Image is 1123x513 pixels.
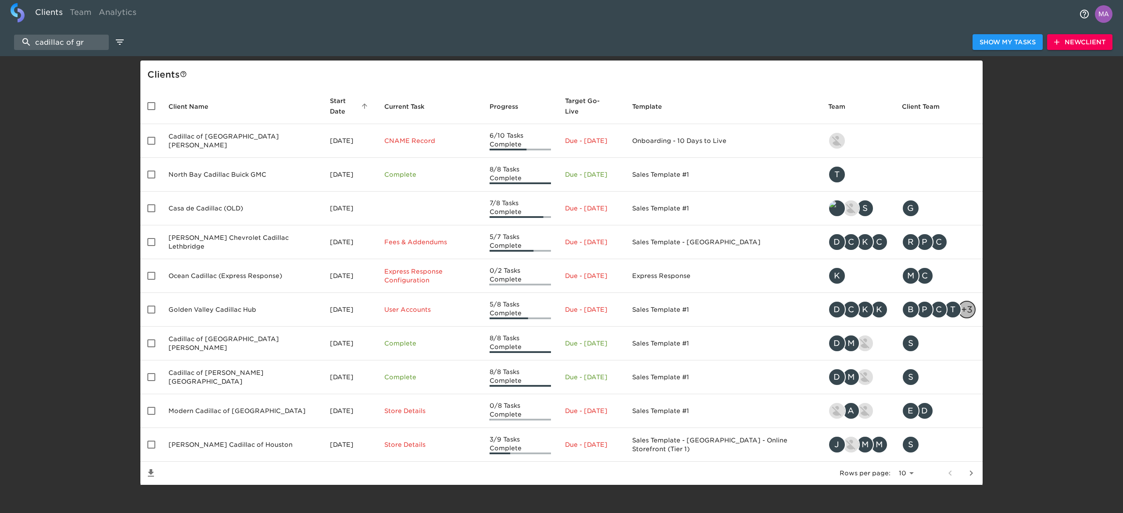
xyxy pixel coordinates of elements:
span: This is the next Task in this Hub that should be completed [384,101,425,112]
p: Fees & Addendums [384,238,476,246]
p: Due - [DATE] [565,305,618,314]
div: T [944,301,962,318]
button: next page [961,463,982,484]
td: Express Response [625,259,821,293]
img: logo [11,3,25,22]
td: [DATE] [323,360,377,394]
div: D [916,402,933,420]
div: J [828,436,846,453]
td: [DATE] [323,293,377,327]
p: Due - [DATE] [565,238,618,246]
td: Ocean Cadillac (Express Response) [161,259,323,293]
div: T [828,166,846,183]
span: Template [632,101,673,112]
div: efloropoulos@modernauto.com, dgregory@modernauto.com [902,402,976,420]
td: 0/2 Tasks Complete [483,259,558,293]
td: 6/10 Tasks Complete [483,124,558,158]
td: 0/8 Tasks Complete [483,394,558,428]
img: kevin.lo@roadster.com [829,133,845,149]
div: B [902,301,919,318]
table: enhanced table [140,89,983,485]
input: search [14,35,109,50]
button: NewClient [1047,34,1112,50]
td: [DATE] [323,192,377,225]
div: Client s [147,68,979,82]
td: 8/8 Tasks Complete [483,327,558,360]
div: M [902,267,919,285]
div: M [842,368,860,386]
div: danny@roadster.com, cassie.campbell@roadster.com, kevin.dodt@roadster.com, clayton.mandel@roadste... [828,233,888,251]
td: 5/8 Tasks Complete [483,293,558,327]
span: Client Name [168,101,220,112]
div: Ben.Freedman@Morries.com, pete.hyland@morries.com, cathy.wilsey@morries.com, tony.troussov@morrie... [902,301,976,318]
span: Start Date [330,96,370,117]
td: Cadillac of [GEOGRAPHIC_DATA][PERSON_NAME] [161,124,323,158]
img: nikko.foster@roadster.com [857,335,873,351]
div: D [828,335,846,352]
div: S [902,436,919,453]
td: Sales Template #1 [625,192,821,225]
div: D [828,233,846,251]
td: 5/7 Tasks Complete [483,225,558,259]
p: Complete [384,339,476,348]
span: Team [828,101,857,112]
td: [DATE] [323,158,377,192]
p: Complete [384,373,476,381]
td: Onboarding - 10 Days to Live [625,124,821,158]
div: S [902,335,919,352]
span: Calculated based on the start date and the duration of all Tasks contained in this Hub. [565,96,607,117]
p: Due - [DATE] [565,406,618,415]
td: 7/8 Tasks Complete [483,192,558,225]
p: CNAME Record [384,136,476,145]
div: C [842,301,860,318]
td: [DATE] [323,428,377,462]
div: E [902,402,919,420]
div: grega@casacars.com [902,199,976,217]
td: Sales Template #1 [625,293,821,327]
td: Golden Valley Cadillac Hub [161,293,323,327]
td: [DATE] [323,225,377,259]
div: P [916,301,933,318]
div: K [856,301,874,318]
p: Store Details [384,440,476,449]
div: kevin.lo@roadster.com [828,132,888,150]
span: Client Team [902,101,951,112]
td: [DATE] [323,124,377,158]
div: smorell@sewell.com [902,436,976,453]
div: lowell@roadster.com, allison.beeler@roadster.com, kevin.lo@roadster.com [828,402,888,420]
p: Due - [DATE] [565,339,618,348]
a: Clients [32,3,66,25]
td: 8/8 Tasks Complete [483,158,558,192]
div: C [930,301,948,318]
img: lowell@roadster.com [829,403,845,419]
td: Sales Template #1 [625,327,821,360]
p: Due - [DATE] [565,373,618,381]
img: nikko.foster@roadster.com [857,369,873,385]
td: 8/8 Tasks Complete [483,360,558,394]
p: Store Details [384,406,476,415]
button: Show My Tasks [973,34,1043,50]
img: tyler@roadster.com [829,200,845,216]
a: Team [66,3,95,25]
td: 3/9 Tasks Complete [483,428,558,462]
p: Due - [DATE] [565,170,618,179]
p: Due - [DATE] [565,204,618,213]
div: kevin.dodt@roadster.com [828,267,888,285]
span: New Client [1054,37,1105,48]
td: North Bay Cadillac Buick GMC [161,158,323,192]
div: M [856,436,874,453]
div: K [870,301,888,318]
div: tracy@roadster.com [828,166,888,183]
div: D [828,368,846,386]
div: C [842,233,860,251]
div: justin.gervais@roadster.com, nikko.foster@roadster.com, matthew.young@roadster.com, madison.polle... [828,436,888,453]
div: ryan.christie@murraychev.com, peter.watson@murraychev.com, chris.murray@murraychev.com [902,233,976,251]
div: S [902,368,919,386]
div: matthew.waterman@roadster.com, caimen.dennis@roadster.com [902,267,976,285]
div: danny@roadster.com, mark.wallace@roadster.com, nikko.foster@roadster.com [828,335,888,352]
button: Save List [140,463,161,484]
button: notifications [1074,4,1095,25]
svg: This is a list of all of your clients and clients shared with you [180,71,187,78]
span: Current Task [384,101,436,112]
p: Complete [384,170,476,179]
